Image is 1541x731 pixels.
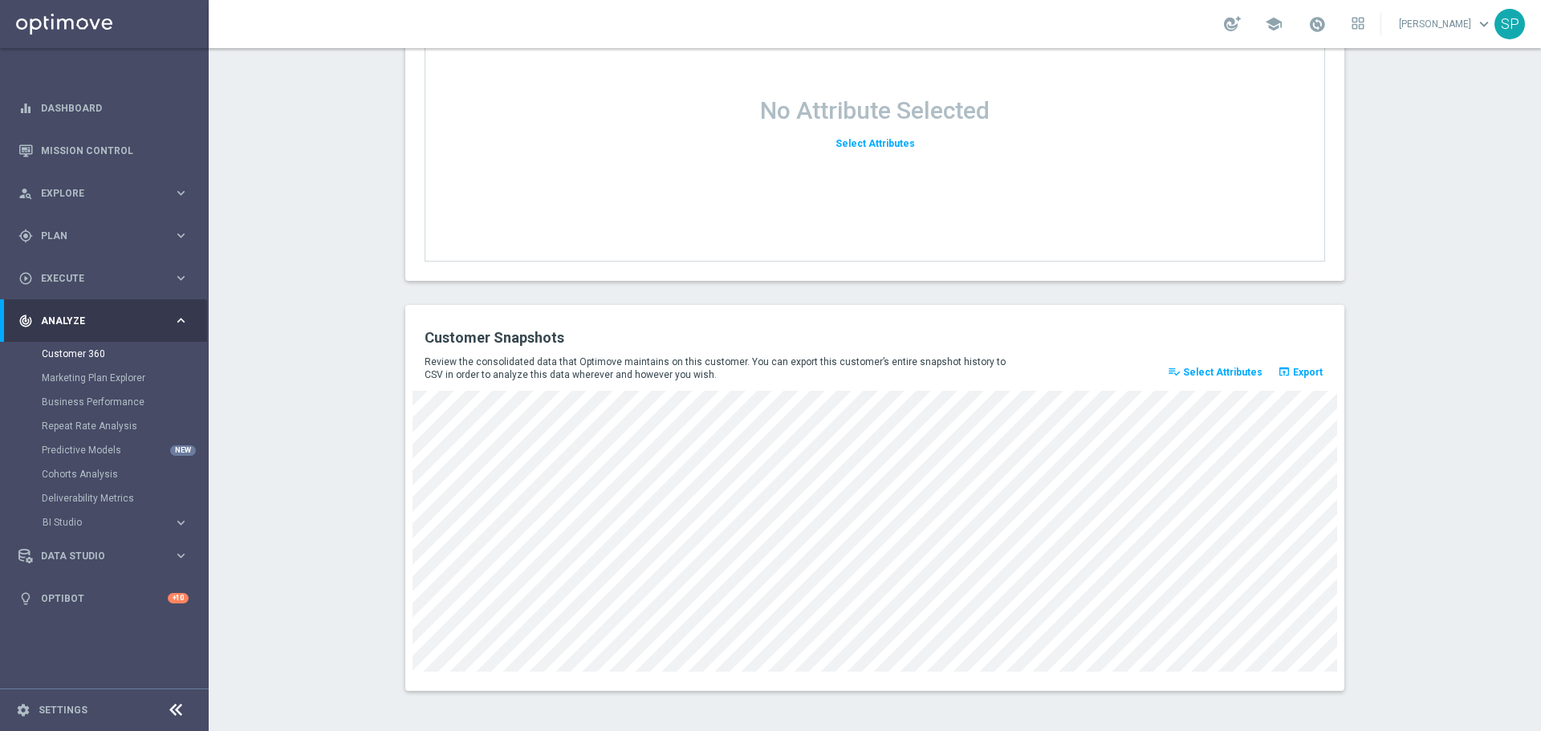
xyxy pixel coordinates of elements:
[425,328,863,347] h2: Customer Snapshots
[43,518,157,527] span: BI Studio
[42,396,167,408] a: Business Performance
[173,313,189,328] i: keyboard_arrow_right
[18,549,173,563] div: Data Studio
[833,133,917,155] button: Select Attributes
[173,270,189,286] i: keyboard_arrow_right
[42,372,167,384] a: Marketing Plan Explorer
[41,129,189,172] a: Mission Control
[41,577,168,619] a: Optibot
[42,516,189,529] button: BI Studio keyboard_arrow_right
[18,144,189,157] button: Mission Control
[168,593,189,603] div: +10
[42,444,167,457] a: Predictive Models
[18,87,189,129] div: Dashboard
[18,592,189,605] button: lightbulb Optibot +10
[18,229,173,243] div: Plan
[41,87,189,129] a: Dashboard
[18,102,189,115] button: equalizer Dashboard
[42,462,207,486] div: Cohorts Analysis
[18,271,33,286] i: play_circle_outline
[42,510,207,534] div: BI Studio
[41,316,173,326] span: Analyze
[1494,9,1525,39] div: SP
[42,486,207,510] div: Deliverability Metrics
[18,577,189,619] div: Optibot
[18,229,33,243] i: gps_fixed
[41,189,173,198] span: Explore
[1278,365,1291,378] i: open_in_browser
[43,518,173,527] div: BI Studio
[42,468,167,481] a: Cohorts Analysis
[42,342,207,366] div: Customer 360
[42,420,167,433] a: Repeat Rate Analysis
[1165,361,1265,384] button: playlist_add_check Select Attributes
[42,438,207,462] div: Predictive Models
[173,548,189,563] i: keyboard_arrow_right
[42,366,207,390] div: Marketing Plan Explorer
[18,315,189,327] button: track_changes Analyze keyboard_arrow_right
[18,187,189,200] button: person_search Explore keyboard_arrow_right
[18,591,33,606] i: lightbulb
[42,390,207,414] div: Business Performance
[170,445,196,456] div: NEW
[42,414,207,438] div: Repeat Rate Analysis
[18,272,189,285] button: play_circle_outline Execute keyboard_arrow_right
[41,274,173,283] span: Execute
[760,96,990,125] h1: No Attribute Selected
[425,355,1017,381] p: Review the consolidated data that Optimove maintains on this customer. You can export this custom...
[16,703,30,717] i: settings
[18,129,189,172] div: Mission Control
[1168,365,1181,378] i: playlist_add_check
[18,186,33,201] i: person_search
[42,492,167,505] a: Deliverability Metrics
[41,551,173,561] span: Data Studio
[18,271,173,286] div: Execute
[41,231,173,241] span: Plan
[173,185,189,201] i: keyboard_arrow_right
[18,314,173,328] div: Analyze
[1183,367,1262,378] span: Select Attributes
[1275,361,1325,384] button: open_in_browser Export
[1475,15,1493,33] span: keyboard_arrow_down
[39,705,87,715] a: Settings
[18,186,173,201] div: Explore
[836,138,915,149] span: Select Attributes
[18,101,33,116] i: equalizer
[18,550,189,562] button: Data Studio keyboard_arrow_right
[173,228,189,243] i: keyboard_arrow_right
[1293,367,1323,378] span: Export
[173,515,189,530] i: keyboard_arrow_right
[1265,15,1283,33] span: school
[42,347,167,360] a: Customer 360
[1397,12,1494,36] a: [PERSON_NAME]keyboard_arrow_down
[18,314,33,328] i: track_changes
[18,229,189,242] button: gps_fixed Plan keyboard_arrow_right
